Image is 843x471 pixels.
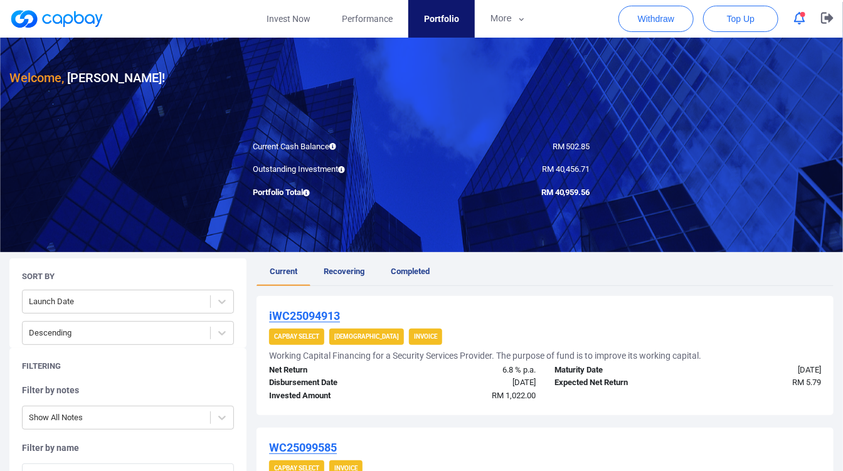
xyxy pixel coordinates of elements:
[260,389,402,403] div: Invested Amount
[260,376,402,389] div: Disbursement Date
[403,376,545,389] div: [DATE]
[269,309,340,322] u: iWC25094913
[545,376,687,389] div: Expected Net Return
[260,364,402,377] div: Net Return
[727,13,755,25] span: Top Up
[492,391,536,400] span: RM 1,022.00
[324,267,364,276] span: Recovering
[792,378,821,387] span: RM 5.79
[688,364,830,377] div: [DATE]
[270,267,297,276] span: Current
[545,364,687,377] div: Maturity Date
[22,271,55,282] h5: Sort By
[703,6,778,32] button: Top Up
[243,140,422,154] div: Current Cash Balance
[269,350,701,361] h5: Working Capital Financing for a Security Services Provider. The purpose of fund is to improve its...
[342,12,393,26] span: Performance
[243,163,422,176] div: Outstanding Investment
[22,361,61,372] h5: Filtering
[22,384,234,396] h5: Filter by notes
[541,188,590,197] span: RM 40,959.56
[414,333,437,340] strong: Invoice
[403,364,545,377] div: 6.8 % p.a.
[334,333,399,340] strong: [DEMOGRAPHIC_DATA]
[391,267,430,276] span: Completed
[542,164,590,174] span: RM 40,456.71
[424,12,459,26] span: Portfolio
[618,6,694,32] button: Withdraw
[9,68,165,88] h3: [PERSON_NAME] !
[553,142,590,151] span: RM 502.85
[9,70,64,85] span: Welcome,
[274,333,319,340] strong: CapBay Select
[269,441,337,454] u: WC25099585
[243,186,422,199] div: Portfolio Total
[22,442,234,453] h5: Filter by name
